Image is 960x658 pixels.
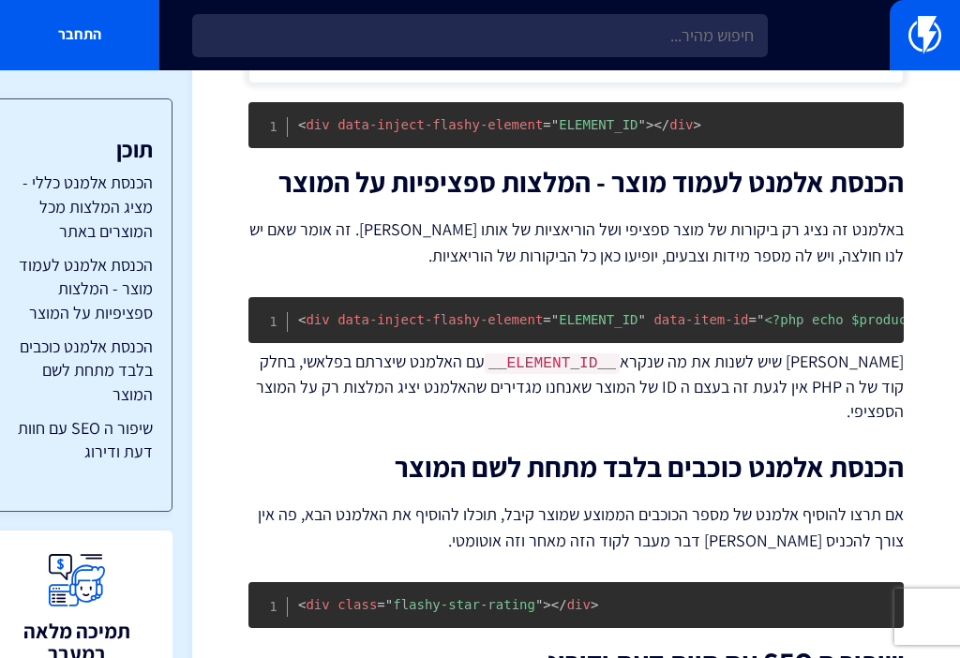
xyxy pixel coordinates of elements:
[551,312,559,327] span: "
[694,117,701,132] span: >
[485,353,620,374] code: __ELEMENT_ID__
[377,597,543,612] span: flashy-star-rating
[298,597,306,612] span: <
[337,117,543,132] span: data-inject-flashy-element
[385,597,393,612] span: "
[551,597,567,612] span: </
[298,117,306,132] span: <
[1,335,154,407] a: הכנסת אלמנט כוכבים בלבד מתחת לשם המוצר
[551,117,559,132] span: "
[591,597,598,612] span: >
[248,501,904,554] p: אם תרצו להוסיף אלמנט של מספר הכוכבים הממוצע שמוצר קיבל, תוכלו להוסיף את האלמנט הבא, פה אין צורך ל...
[248,167,904,198] h2: הכנסת אלמנט לעמוד מוצר - המלצות ספציפיות על המוצר
[535,597,543,612] span: "
[377,597,384,612] span: =
[543,312,646,327] span: ELEMENT_ID
[248,452,904,483] h2: הכנסת אלמנט כוכבים בלבד מתחת לשם המוצר
[192,14,768,57] input: חיפוש מהיר...
[543,312,550,327] span: =
[1,171,154,243] a: הכנסת אלמנט כללי - מציג המלצות מכל המוצרים באתר
[543,117,646,132] span: ELEMENT_ID
[298,312,330,327] span: div
[1,137,154,161] h3: תוכן
[298,312,306,327] span: <
[653,117,669,132] span: </
[757,312,764,327] span: "
[248,217,904,269] p: באלמנט זה נציג רק ביקורות של מוצר ספציפי ושל הוריאציות של אותו [PERSON_NAME]. זה אומר שאם יש לנו ...
[646,117,653,132] span: >
[1,253,154,325] a: הכנסת אלמנט לעמוד מוצר - המלצות ספציפיות על המוצר
[653,117,693,132] span: div
[638,312,646,327] span: "
[749,312,757,327] span: =
[551,597,591,612] span: div
[543,117,550,132] span: =
[337,597,377,612] span: class
[543,597,550,612] span: >
[638,117,646,132] span: "
[298,117,330,132] span: div
[298,597,330,612] span: div
[248,350,904,424] p: [PERSON_NAME] שיש לשנות את מה שנקרא עם האלמנט שיצרתם בפלאשי, בחלק קוד של ה PHP אין לגעת זה בעצם ה...
[1,416,154,464] a: שיפור ה SEO עם חוות דעת ודירוג
[653,312,748,327] span: data-item-id
[337,312,543,327] span: data-inject-flashy-element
